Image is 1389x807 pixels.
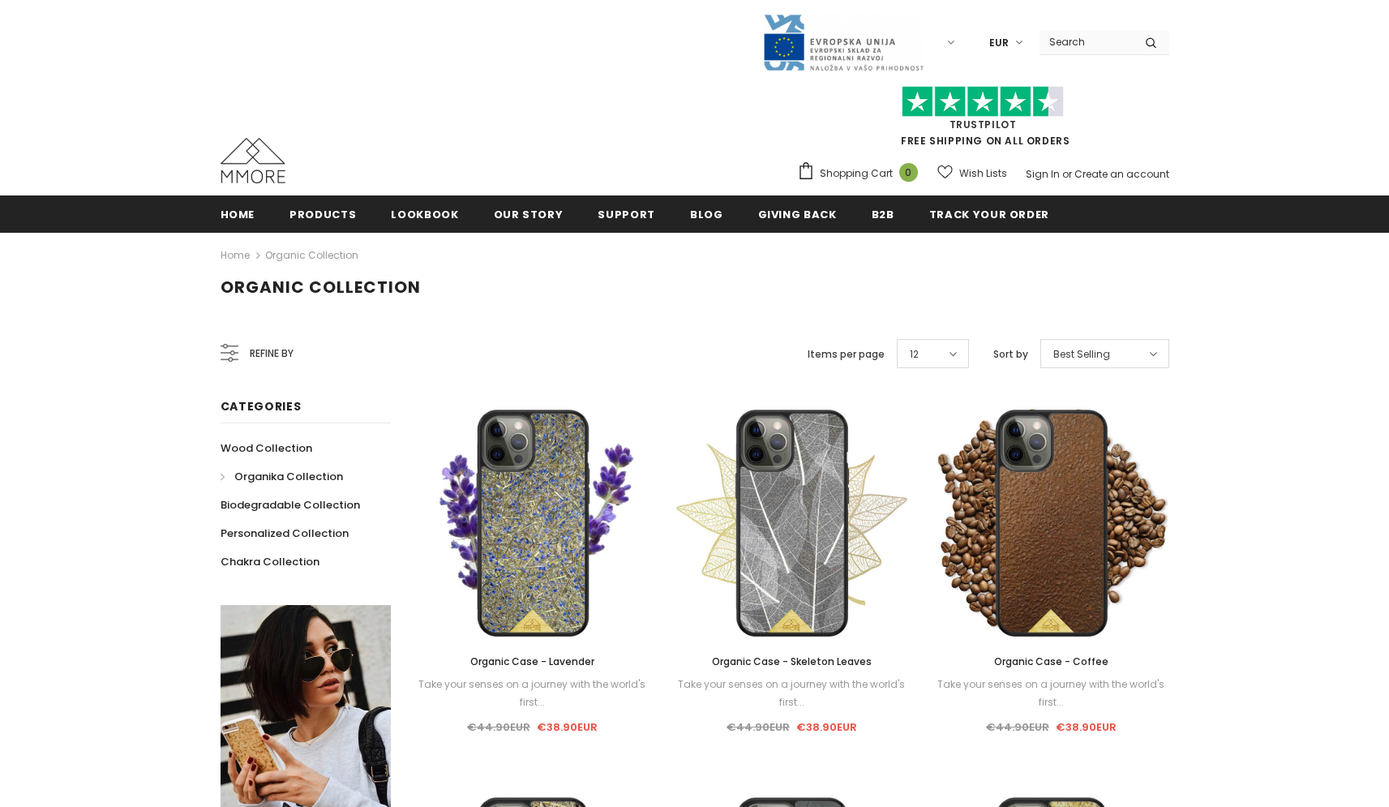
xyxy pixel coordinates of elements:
a: Chakra Collection [221,547,319,576]
a: Trustpilot [950,118,1017,131]
span: €44.90EUR [727,719,790,735]
input: Search Site [1040,30,1133,54]
a: Organika Collection [221,462,343,491]
a: B2B [872,195,894,232]
span: Wood Collection [221,440,312,456]
img: MMORE Cases [221,138,285,183]
span: Our Story [494,207,564,222]
span: €38.90EUR [796,719,857,735]
span: Organic Case - Coffee [994,655,1108,668]
span: Chakra Collection [221,554,319,569]
a: Organic Collection [265,248,358,262]
span: FREE SHIPPING ON ALL ORDERS [797,93,1169,148]
span: Track your order [929,207,1049,222]
div: Take your senses on a journey with the world's first... [933,676,1168,711]
span: Shopping Cart [820,165,893,182]
span: Lookbook [391,207,458,222]
a: Track your order [929,195,1049,232]
span: €38.90EUR [1056,719,1117,735]
a: Products [289,195,356,232]
span: or [1062,167,1072,181]
span: Best Selling [1053,346,1110,363]
span: Wish Lists [959,165,1007,182]
span: Products [289,207,356,222]
span: EUR [989,35,1009,51]
span: B2B [872,207,894,222]
div: Take your senses on a journey with the world's first... [674,676,909,711]
span: Biodegradable Collection [221,497,360,513]
a: Home [221,195,255,232]
span: Organic Case - Lavender [470,655,594,668]
span: €38.90EUR [537,719,598,735]
a: Javni Razpis [762,35,924,49]
a: Biodegradable Collection [221,491,360,519]
a: Organic Case - Skeleton Leaves [674,653,909,671]
a: support [598,195,655,232]
span: Giving back [758,207,837,222]
a: Wish Lists [937,159,1007,187]
span: Categories [221,398,302,414]
img: Trust Pilot Stars [902,86,1064,118]
a: Personalized Collection [221,519,349,547]
label: Sort by [993,346,1028,363]
a: Home [221,246,250,265]
label: Items per page [808,346,885,363]
span: 0 [899,163,918,182]
span: Blog [690,207,723,222]
a: Shopping Cart 0 [797,161,926,186]
span: Organic Case - Skeleton Leaves [712,655,872,668]
span: support [598,207,655,222]
a: Our Story [494,195,564,232]
a: Giving back [758,195,837,232]
span: Personalized Collection [221,526,349,541]
a: Lookbook [391,195,458,232]
a: Sign In [1026,167,1060,181]
div: Take your senses on a journey with the world's first... [415,676,650,711]
a: Create an account [1074,167,1169,181]
span: Refine by [250,345,294,363]
span: €44.90EUR [986,719,1049,735]
span: 12 [910,346,919,363]
span: €44.90EUR [467,719,530,735]
img: Javni Razpis [762,13,924,72]
span: Home [221,207,255,222]
a: Blog [690,195,723,232]
a: Organic Case - Coffee [933,653,1168,671]
a: Wood Collection [221,434,312,462]
span: Organic Collection [221,276,421,298]
span: Organika Collection [234,469,343,484]
a: Organic Case - Lavender [415,653,650,671]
